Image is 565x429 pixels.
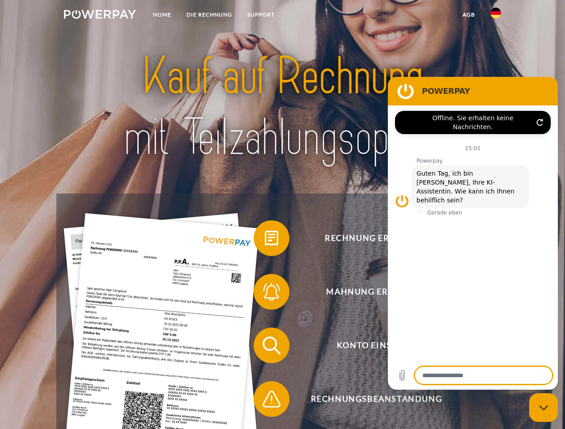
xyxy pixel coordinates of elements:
[529,393,558,422] iframe: Schaltfläche zum Öffnen des Messaging-Fensters; Konversation läuft
[388,77,558,390] iframe: Messaging-Fenster
[254,220,486,256] button: Rechnung erhalten?
[85,43,480,171] img: title-powerpay_de.svg
[260,334,283,357] img: qb_search.svg
[254,274,486,310] button: Mahnung erhalten?
[240,7,282,23] a: SUPPORT
[260,281,283,303] img: qb_bell.svg
[267,274,486,310] span: Mahnung erhalten?
[145,7,179,23] a: Home
[267,220,486,256] span: Rechnung erhalten?
[267,381,486,417] span: Rechnungsbeanstandung
[260,227,283,249] img: qb_bill.svg
[179,7,240,23] a: DIE RECHNUNG
[64,10,136,19] img: logo-powerpay-white.svg
[455,7,483,23] a: agb
[260,388,283,410] img: qb_warning.svg
[254,381,486,417] button: Rechnungsbeanstandung
[254,328,486,363] button: Konto einsehen
[267,328,486,363] span: Konto einsehen
[490,8,501,18] img: de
